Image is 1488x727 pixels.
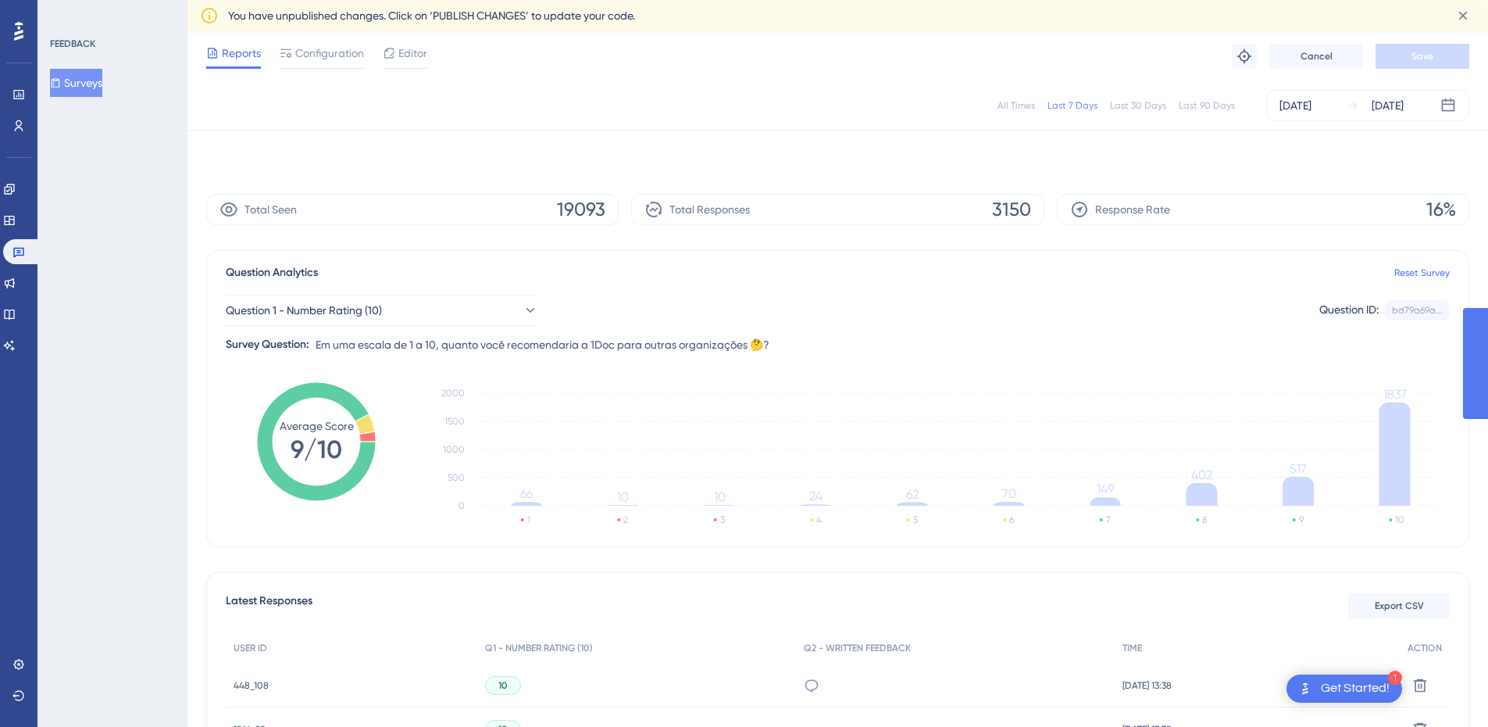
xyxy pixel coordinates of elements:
[1002,486,1016,501] tspan: 70
[226,335,309,354] div: Survey Question:
[1388,671,1402,685] div: 1
[1110,99,1166,112] div: Last 30 Days
[1319,300,1379,321] div: Question ID:
[222,44,261,63] span: Reports
[443,444,465,455] tspan: 1000
[448,472,465,483] tspan: 500
[906,487,919,502] tspan: 62
[234,642,267,654] span: USER ID
[1097,482,1114,496] tspan: 149
[226,263,318,282] span: Question Analytics
[1426,197,1456,222] span: 16%
[1122,642,1142,654] span: TIME
[1411,50,1433,63] span: Save
[1106,514,1111,525] text: 7
[1009,514,1014,525] text: 6
[1395,514,1404,525] text: 10
[295,44,364,63] span: Configuration
[1392,304,1443,317] div: bd79a69a...
[617,489,629,504] tspan: 10
[444,416,465,427] tspan: 1500
[459,500,465,511] tspan: 0
[816,514,822,525] text: 4
[1301,50,1333,63] span: Cancel
[804,642,911,654] span: Q2 - WRITTEN FEEDBACK
[50,69,102,97] button: Surveys
[623,514,628,525] text: 2
[1296,679,1315,698] img: launcher-image-alternative-text
[228,6,635,25] span: You have unpublished changes. Click on ‘PUBLISH CHANGES’ to update your code.
[498,679,508,692] span: 10
[1286,675,1402,703] div: Open Get Started! checklist, remaining modules: 1
[1394,267,1450,279] a: Reset Survey
[1376,44,1469,69] button: Save
[714,489,726,504] tspan: 10
[1279,96,1311,115] div: [DATE]
[720,514,725,525] text: 3
[226,592,312,620] span: Latest Responses
[913,514,918,525] text: 5
[1269,44,1363,69] button: Cancel
[1122,679,1172,692] span: [DATE] 13:38
[809,489,823,503] tspan: 24
[441,388,465,399] tspan: 2000
[291,435,342,464] tspan: 9/10
[280,420,354,432] tspan: Average Score
[1191,467,1212,482] tspan: 402
[527,514,530,525] text: 1
[1383,387,1407,402] tspan: 1837
[316,335,769,354] span: Em uma escala de 1 a 10, quanto você recomendaria a 1Doc para outras organizações 🤔?
[1179,99,1235,112] div: Last 90 Days
[1348,593,1450,618] button: Export CSV
[1375,600,1424,612] span: Export CSV
[992,197,1031,222] span: 3150
[234,679,269,692] span: 448_108
[1095,200,1170,219] span: Response Rate
[669,200,750,219] span: Total Responses
[1047,99,1097,112] div: Last 7 Days
[1422,665,1469,712] iframe: UserGuiding AI Assistant Launcher
[557,197,605,222] span: 19093
[1372,96,1404,115] div: [DATE]
[1408,642,1442,654] span: ACTION
[485,642,593,654] span: Q1 - NUMBER RATING (10)
[1321,680,1390,697] div: Get Started!
[50,38,95,50] div: FEEDBACK
[520,486,533,501] tspan: 66
[244,200,297,219] span: Total Seen
[226,301,382,320] span: Question 1 - Number Rating (10)
[1290,461,1307,476] tspan: 517
[1299,514,1304,525] text: 9
[1202,514,1208,525] text: 8
[226,295,538,326] button: Question 1 - Number Rating (10)
[398,44,427,63] span: Editor
[997,99,1035,112] div: All Times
